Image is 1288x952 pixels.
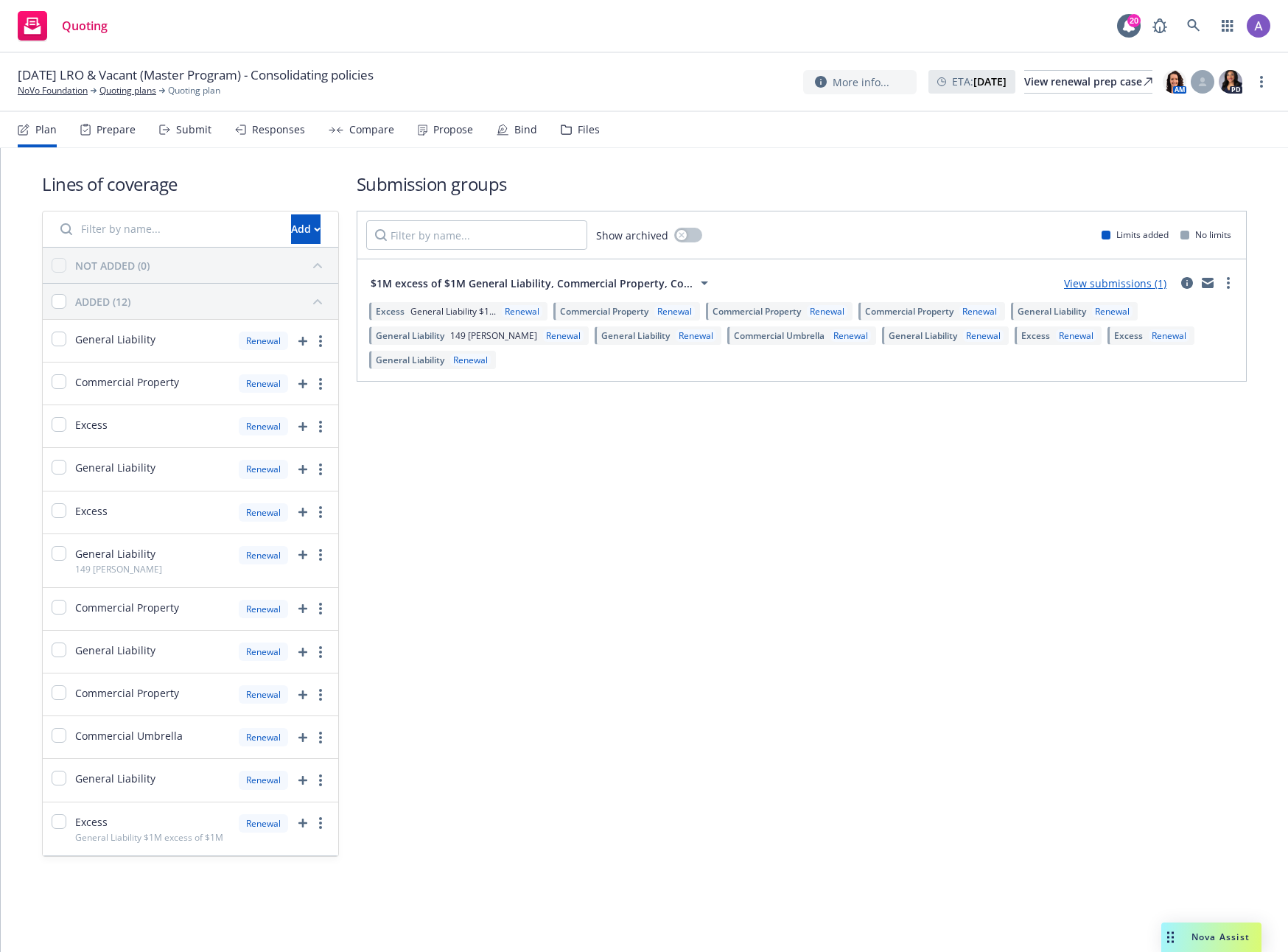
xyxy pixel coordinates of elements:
[294,418,312,435] a: add
[1163,70,1186,94] img: photo
[62,20,108,32] span: Quoting
[830,329,871,342] div: Renewal
[97,124,136,136] div: Prepare
[75,253,329,277] button: NOT ADDED (0)
[973,74,1007,88] strong: [DATE]
[502,305,542,318] div: Renewal
[75,332,155,347] span: General Liability
[514,124,537,136] div: Bind
[357,172,1247,196] h1: Submission groups
[294,461,312,478] a: add
[1149,329,1189,342] div: Renewal
[294,729,312,746] a: add
[312,332,329,350] a: more
[75,643,155,658] span: General Liability
[18,66,374,84] span: [DATE] LRO & Vacant (Master Program) - Consolidating policies
[239,460,288,478] div: Renewal
[294,686,312,704] a: add
[366,268,718,298] button: $1M excess of $1M General Liability, Commercial Property, Co...
[833,74,889,90] span: More info...
[1199,274,1217,292] a: mail
[294,546,312,564] a: add
[1024,71,1152,93] div: View renewal prep case
[601,329,670,342] span: General Liability
[952,74,1007,89] span: ETA :
[889,329,957,342] span: General Liability
[1191,931,1250,943] span: Nova Assist
[1161,923,1180,952] div: Drag to move
[239,503,288,522] div: Renewal
[676,329,716,342] div: Renewal
[75,771,155,786] span: General Liability
[12,5,113,46] a: Quoting
[291,215,321,243] div: Add
[312,375,329,393] a: more
[312,686,329,704] a: more
[1219,70,1242,94] img: photo
[52,214,282,244] input: Filter by name...
[294,643,312,661] a: add
[450,329,537,342] span: 149 [PERSON_NAME]
[239,374,288,393] div: Renewal
[1024,70,1152,94] a: View renewal prep case
[433,124,473,136] div: Propose
[312,461,329,478] a: more
[410,305,496,318] span: General Liability $1...
[1219,274,1237,292] a: more
[99,84,156,97] a: Quoting plans
[1056,329,1096,342] div: Renewal
[1021,329,1050,342] span: Excess
[18,84,88,97] a: NoVo Foundation
[1064,276,1166,290] a: View submissions (1)
[291,214,321,244] button: Add
[366,220,587,250] input: Filter by name...
[312,546,329,564] a: more
[376,305,405,318] span: Excess
[596,228,668,243] span: Show archived
[734,329,825,342] span: Commercial Umbrella
[865,305,953,318] span: Commercial Property
[1180,228,1231,241] div: No limits
[75,546,155,561] span: General Liability
[312,729,329,746] a: more
[560,305,648,318] span: Commercial Property
[1145,11,1175,41] a: Report a Bug
[294,600,312,617] a: add
[239,728,288,746] div: Renewal
[312,418,329,435] a: more
[75,685,179,701] span: Commercial Property
[349,124,394,136] div: Compare
[35,124,57,136] div: Plan
[239,546,288,564] div: Renewal
[450,354,491,366] div: Renewal
[75,258,150,273] div: NOT ADDED (0)
[75,460,155,475] span: General Liability
[959,305,1000,318] div: Renewal
[294,332,312,350] span: add
[376,354,444,366] span: General Liability
[176,124,211,136] div: Submit
[294,375,312,393] a: add
[239,771,288,789] div: Renewal
[578,124,600,136] div: Files
[75,831,223,844] span: General Liability $1M excess of $1M
[803,70,917,94] button: More info...
[654,305,695,318] div: Renewal
[1213,11,1242,41] a: Switch app
[75,374,179,390] span: Commercial Property
[75,294,130,309] div: ADDED (12)
[294,771,312,789] a: add
[1127,14,1141,27] div: 20
[239,417,288,435] div: Renewal
[807,305,847,318] div: Renewal
[75,563,162,575] span: 149 [PERSON_NAME]
[75,728,183,743] span: Commercial Umbrella
[294,503,312,521] span: add
[963,329,1004,342] div: Renewal
[1253,73,1270,91] a: more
